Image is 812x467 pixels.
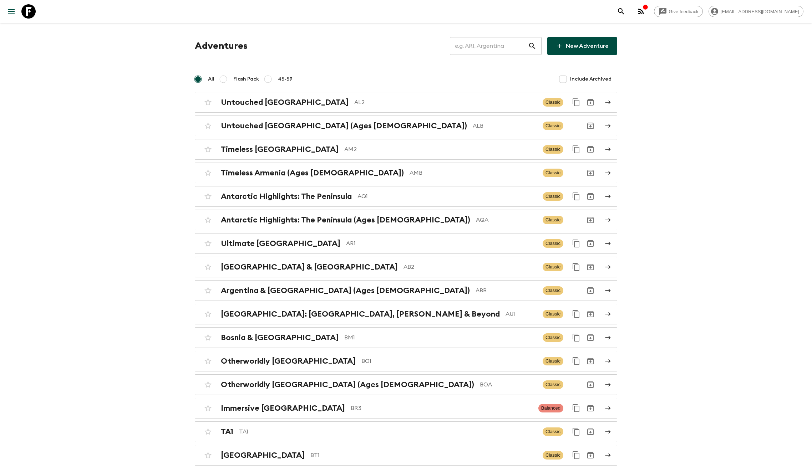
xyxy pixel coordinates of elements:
[506,310,537,318] p: AU1
[569,260,583,274] button: Duplicate for 45-59
[221,286,470,295] h2: Argentina & [GEOGRAPHIC_DATA] (Ages [DEMOGRAPHIC_DATA])
[583,95,598,109] button: Archive
[614,4,628,19] button: search adventures
[221,145,339,154] h2: Timeless [GEOGRAPHIC_DATA]
[344,145,537,154] p: AM2
[195,139,617,160] a: Timeless [GEOGRAPHIC_DATA]AM2ClassicDuplicate for 45-59Archive
[195,374,617,395] a: Otherworldly [GEOGRAPHIC_DATA] (Ages [DEMOGRAPHIC_DATA])BOAClassicArchive
[665,9,702,14] span: Give feedback
[221,262,398,272] h2: [GEOGRAPHIC_DATA] & [GEOGRAPHIC_DATA]
[583,236,598,251] button: Archive
[543,286,563,295] span: Classic
[473,122,537,130] p: ALB
[195,233,617,254] a: Ultimate [GEOGRAPHIC_DATA]AR1ClassicDuplicate for 45-59Archive
[569,236,583,251] button: Duplicate for 45-59
[195,39,248,53] h1: Adventures
[709,6,803,17] div: [EMAIL_ADDRESS][DOMAIN_NAME]
[221,98,349,107] h2: Untouched [GEOGRAPHIC_DATA]
[543,192,563,201] span: Classic
[221,380,474,389] h2: Otherworldly [GEOGRAPHIC_DATA] (Ages [DEMOGRAPHIC_DATA])
[310,451,537,460] p: BT1
[583,425,598,439] button: Archive
[543,239,563,248] span: Classic
[569,189,583,204] button: Duplicate for 45-59
[569,142,583,156] button: Duplicate for 45-59
[195,280,617,301] a: Argentina & [GEOGRAPHIC_DATA] (Ages [DEMOGRAPHIC_DATA])ABBClassicArchive
[543,333,563,342] span: Classic
[569,448,583,462] button: Duplicate for 45-59
[569,95,583,109] button: Duplicate for 45-59
[569,425,583,439] button: Duplicate for 45-59
[195,186,617,207] a: Antarctic Highlights: The PeninsulaAQ1ClassicDuplicate for 45-59Archive
[195,327,617,348] a: Bosnia & [GEOGRAPHIC_DATA]BM1ClassicDuplicate for 45-59Archive
[221,215,470,225] h2: Antarctic Highlights: The Peninsula (Ages [DEMOGRAPHIC_DATA])
[583,307,598,321] button: Archive
[221,309,500,319] h2: [GEOGRAPHIC_DATA]: [GEOGRAPHIC_DATA], [PERSON_NAME] & Beyond
[543,169,563,177] span: Classic
[583,401,598,415] button: Archive
[543,122,563,130] span: Classic
[195,92,617,113] a: Untouched [GEOGRAPHIC_DATA]AL2ClassicDuplicate for 45-59Archive
[195,351,617,371] a: Otherworldly [GEOGRAPHIC_DATA]BO1ClassicDuplicate for 45-59Archive
[583,166,598,180] button: Archive
[547,37,617,55] a: New Adventure
[583,448,598,462] button: Archive
[195,421,617,442] a: TA1TA1ClassicDuplicate for 45-59Archive
[208,76,214,83] span: All
[195,210,617,230] a: Antarctic Highlights: The Peninsula (Ages [DEMOGRAPHIC_DATA])AQAClassicArchive
[195,304,617,324] a: [GEOGRAPHIC_DATA]: [GEOGRAPHIC_DATA], [PERSON_NAME] & BeyondAU1ClassicDuplicate for 45-59Archive
[543,216,563,224] span: Classic
[410,169,537,177] p: AMB
[583,378,598,392] button: Archive
[583,354,598,368] button: Archive
[543,145,563,154] span: Classic
[480,380,537,389] p: BOA
[583,283,598,298] button: Archive
[717,9,803,14] span: [EMAIL_ADDRESS][DOMAIN_NAME]
[221,168,404,178] h2: Timeless Armenia (Ages [DEMOGRAPHIC_DATA])
[351,404,533,412] p: BR3
[404,263,537,271] p: AB2
[543,427,563,436] span: Classic
[583,119,598,133] button: Archive
[357,192,537,201] p: AQ1
[569,354,583,368] button: Duplicate for 45-59
[221,121,467,130] h2: Untouched [GEOGRAPHIC_DATA] (Ages [DEMOGRAPHIC_DATA])
[543,451,563,460] span: Classic
[476,286,537,295] p: ABB
[221,451,305,460] h2: [GEOGRAPHIC_DATA]
[221,404,345,413] h2: Immersive [GEOGRAPHIC_DATA]
[195,445,617,466] a: [GEOGRAPHIC_DATA]BT1ClassicDuplicate for 45-59Archive
[543,310,563,318] span: Classic
[569,307,583,321] button: Duplicate for 45-59
[195,163,617,183] a: Timeless Armenia (Ages [DEMOGRAPHIC_DATA])AMBClassicArchive
[583,260,598,274] button: Archive
[543,380,563,389] span: Classic
[221,192,352,201] h2: Antarctic Highlights: The Peninsula
[195,398,617,419] a: Immersive [GEOGRAPHIC_DATA]BR3BalancedDuplicate for 45-59Archive
[570,76,611,83] span: Include Archived
[583,142,598,156] button: Archive
[239,427,537,436] p: TA1
[543,263,563,271] span: Classic
[450,36,528,56] input: e.g. AR1, Argentina
[569,401,583,415] button: Duplicate for 45-59
[583,330,598,345] button: Archive
[4,4,19,19] button: menu
[195,116,617,136] a: Untouched [GEOGRAPHIC_DATA] (Ages [DEMOGRAPHIC_DATA])ALBClassicArchive
[361,357,537,365] p: BO1
[354,98,537,107] p: AL2
[344,333,537,342] p: BM1
[221,356,356,366] h2: Otherworldly [GEOGRAPHIC_DATA]
[195,257,617,277] a: [GEOGRAPHIC_DATA] & [GEOGRAPHIC_DATA]AB2ClassicDuplicate for 45-59Archive
[583,213,598,227] button: Archive
[221,239,340,248] h2: Ultimate [GEOGRAPHIC_DATA]
[538,404,563,412] span: Balanced
[543,98,563,107] span: Classic
[569,330,583,345] button: Duplicate for 45-59
[543,357,563,365] span: Classic
[654,6,703,17] a: Give feedback
[583,189,598,204] button: Archive
[476,216,537,224] p: AQA
[221,333,339,342] h2: Bosnia & [GEOGRAPHIC_DATA]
